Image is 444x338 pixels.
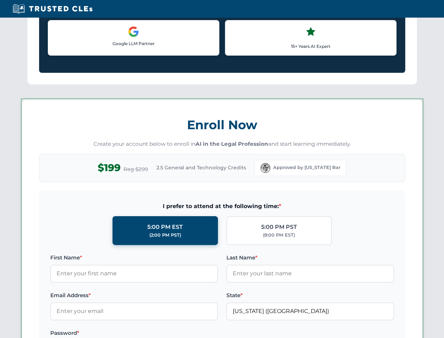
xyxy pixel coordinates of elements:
label: State [226,291,394,300]
div: (8:00 PM EST) [263,232,295,239]
span: 2.5 General and Technology Credits [156,164,246,171]
strong: AI in the Legal Profession [195,140,268,147]
label: First Name [50,254,218,262]
h3: Enroll Now [39,114,405,136]
span: $199 [98,160,121,176]
div: 5:00 PM EST [147,223,183,232]
input: Enter your last name [226,265,394,282]
span: Approved by [US_STATE] Bar [273,164,340,171]
img: Google [128,26,139,37]
div: 5:00 PM PST [261,223,297,232]
span: I prefer to attend at the following time: [50,202,394,211]
p: Google LLM Partner [54,40,213,47]
span: Reg $299 [123,165,148,174]
img: Trusted CLEs [11,4,95,14]
p: 15+ Years AI Expert [231,43,391,50]
div: (2:00 PM PST) [149,232,181,239]
input: Enter your email [50,302,218,320]
label: Last Name [226,254,394,262]
label: Email Address [50,291,218,300]
img: Florida Bar [260,163,270,173]
input: Enter your first name [50,265,218,282]
p: Create your account below to enroll in and start learning immediately. [39,140,405,148]
input: Florida (FL) [226,302,394,320]
label: Password [50,329,218,337]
